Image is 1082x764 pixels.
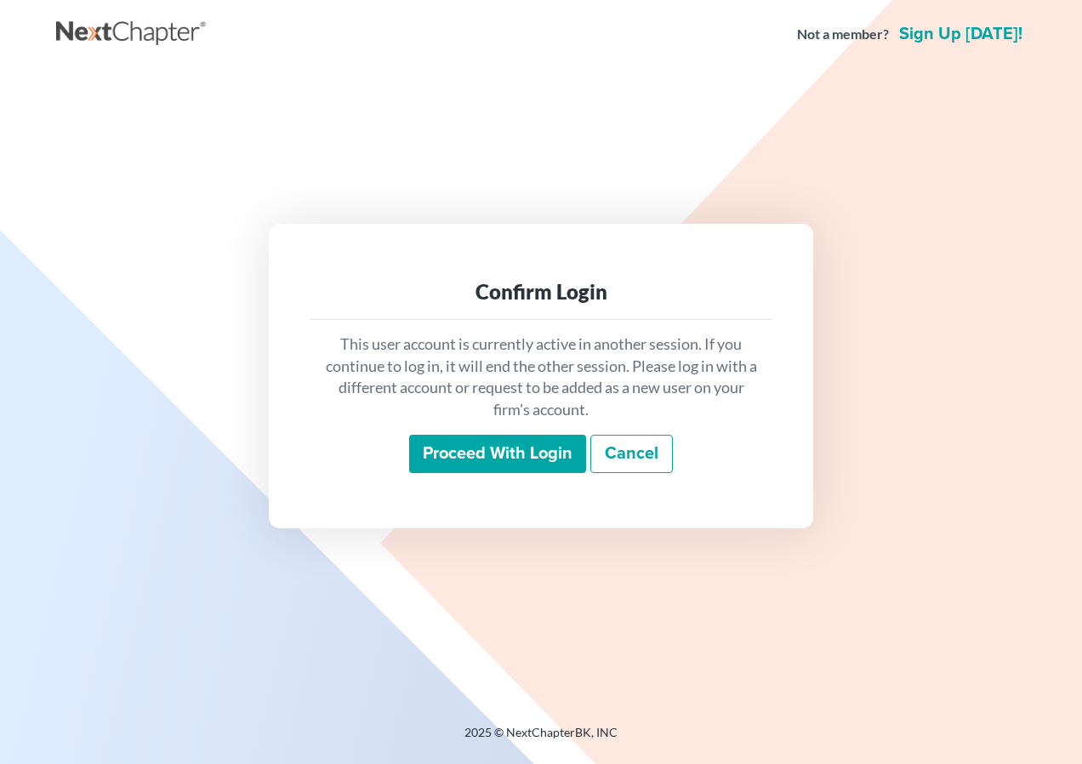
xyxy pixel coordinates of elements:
p: This user account is currently active in another session. If you continue to log in, it will end ... [323,334,759,421]
a: Sign up [DATE]! [896,26,1026,43]
strong: Not a member? [797,25,889,44]
div: 2025 © NextChapterBK, INC [56,724,1026,755]
input: Proceed with login [409,435,586,474]
div: Confirm Login [323,278,759,305]
a: Cancel [590,435,673,474]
